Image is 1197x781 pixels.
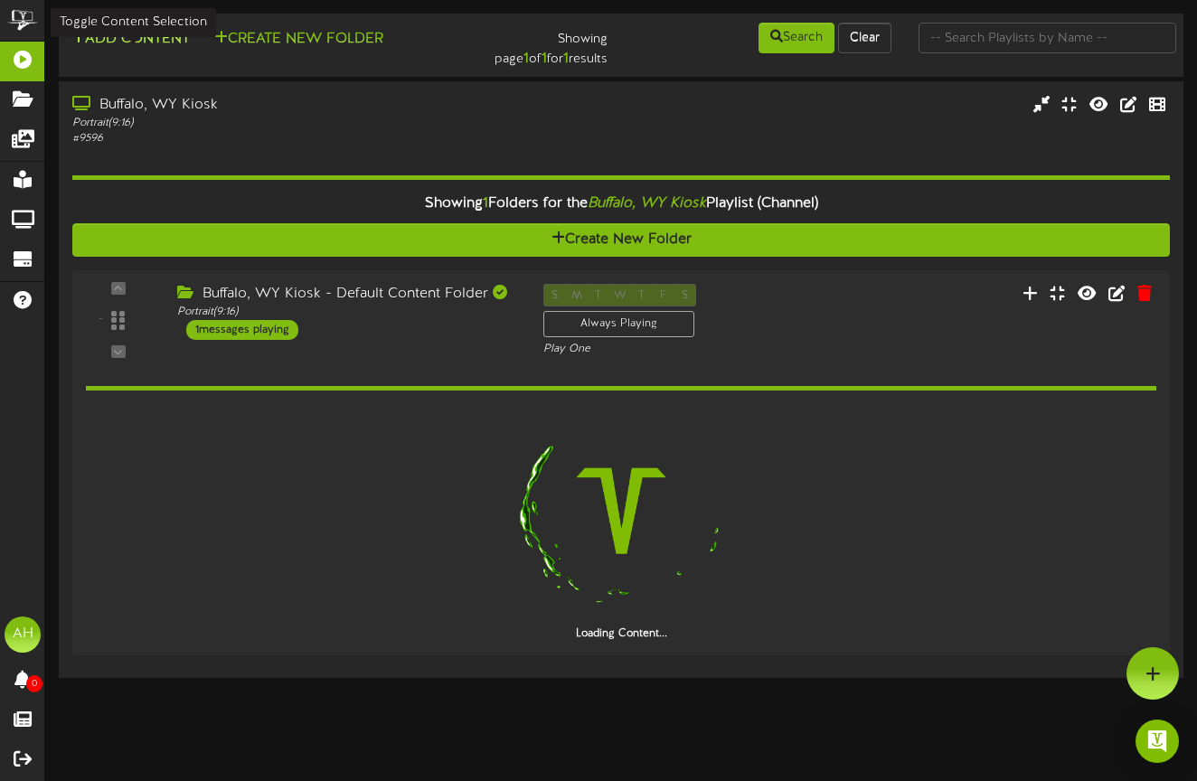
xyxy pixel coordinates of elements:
[431,21,621,70] div: Showing page of for results
[563,51,569,67] strong: 1
[72,131,514,146] div: # 9596
[72,116,514,131] div: Portrait ( 9:16 )
[1136,720,1179,763] div: Open Intercom Messenger
[186,320,298,340] div: 1 messages playing
[483,195,488,212] span: 1
[209,28,389,51] button: Create New Folder
[26,675,42,692] span: 0
[838,23,891,53] button: Clear
[588,195,706,212] i: Buffalo, WY Kiosk
[505,395,737,626] img: loading-spinner-1.png
[543,311,694,337] div: Always Playing
[759,23,834,53] button: Search
[523,51,529,67] strong: 1
[66,28,195,51] button: Add Content
[543,342,791,357] div: Play One
[72,95,514,116] div: Buffalo, WY Kiosk
[542,51,547,67] strong: 1
[72,223,1170,257] button: Create New Folder
[576,627,667,640] strong: Loading Content...
[59,184,1183,223] div: Showing Folders for the Playlist (Channel)
[919,23,1176,53] input: -- Search Playlists by Name --
[177,305,516,320] div: Portrait ( 9:16 )
[5,616,41,653] div: AH
[177,284,516,305] div: Buffalo, WY Kiosk - Default Content Folder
